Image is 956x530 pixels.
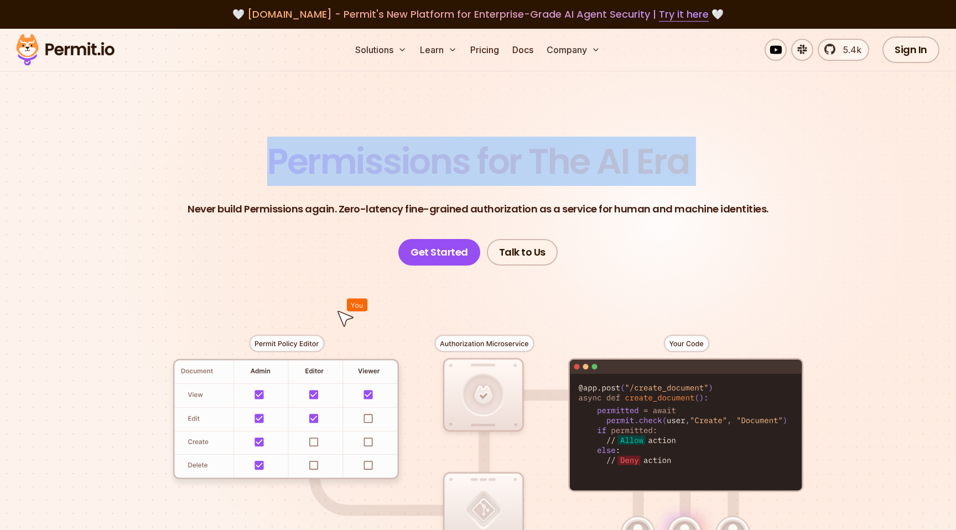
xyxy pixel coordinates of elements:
button: Solutions [351,39,411,61]
a: Sign In [882,37,939,63]
button: Learn [415,39,461,61]
a: Try it here [659,7,709,22]
span: [DOMAIN_NAME] - Permit's New Platform for Enterprise-Grade AI Agent Security | [247,7,709,21]
a: Docs [508,39,538,61]
button: Company [542,39,605,61]
a: Talk to Us [487,239,558,266]
a: Get Started [398,239,480,266]
img: Permit logo [11,31,119,69]
span: Permissions for The AI Era [267,137,689,186]
div: 🤍 🤍 [27,7,929,22]
a: Pricing [466,39,503,61]
a: 5.4k [818,39,869,61]
p: Never build Permissions again. Zero-latency fine-grained authorization as a service for human and... [188,201,768,217]
span: 5.4k [836,43,861,56]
